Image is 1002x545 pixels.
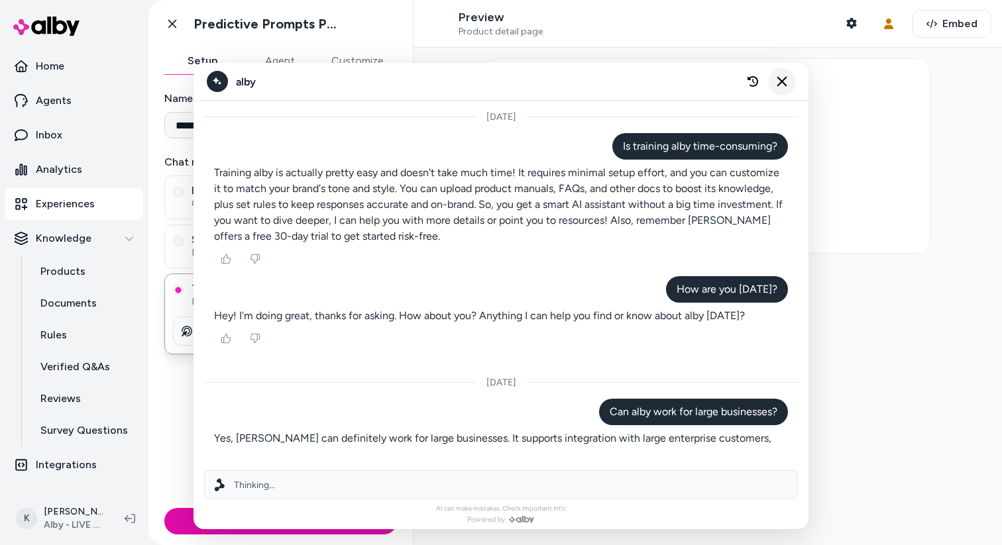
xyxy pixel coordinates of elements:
p: Reviews [40,391,81,407]
label: Chat responses [164,154,397,170]
a: Inbox [5,119,143,151]
p: Home [36,58,64,74]
button: Setup [164,48,241,74]
button: Customize [318,48,397,74]
h1: Predictive Prompts PDP [194,16,343,32]
button: Save Changes [164,508,397,534]
a: Home [5,50,143,82]
span: Product detail page [459,26,543,38]
span: Launch Chat when users interact [192,295,388,309]
button: Agent [241,48,318,74]
p: Verified Q&As [40,359,110,375]
span: Embed [942,16,977,32]
span: Chat directly within the widget [192,197,388,211]
a: Experiences [5,188,143,220]
p: Integrations [36,457,97,473]
a: Verified Q&As [27,351,143,383]
button: Embed [913,10,991,38]
span: Trigger chat [192,282,388,295]
p: Products [40,264,85,279]
span: Alby - LIVE on [DOMAIN_NAME] [44,519,103,532]
button: Knowledge [5,223,143,254]
a: Products [27,256,143,287]
span: Display only one response at a time [192,246,388,260]
a: Agents [5,85,143,117]
button: Single responseDisplay only one response at a time [173,236,184,246]
span: Single response [192,233,388,246]
p: [PERSON_NAME] [44,505,103,519]
p: Documents [40,295,97,311]
p: Experiences [36,196,95,212]
img: alby Logo [13,17,80,36]
span: Embedded chat [192,184,388,197]
button: Embedded chatChat directly within the widget [173,187,184,197]
p: Rules [40,327,67,343]
button: K[PERSON_NAME]Alby - LIVE on [DOMAIN_NAME] [8,497,114,540]
a: Survey Questions [27,415,143,446]
p: Preview [459,10,543,25]
a: Analytics [5,154,143,185]
span: K [16,508,37,529]
p: Inbox [36,127,62,143]
label: Name [164,91,397,107]
p: Analytics [36,162,82,177]
a: Documents [27,287,143,319]
button: Trigger chatLaunch Chat when users interact [173,285,184,295]
p: Survey Questions [40,422,128,438]
p: Knowledge [36,230,91,246]
a: Reviews [27,383,143,415]
p: Agents [36,93,72,109]
a: Rules [27,319,143,351]
a: Integrations [5,449,143,481]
